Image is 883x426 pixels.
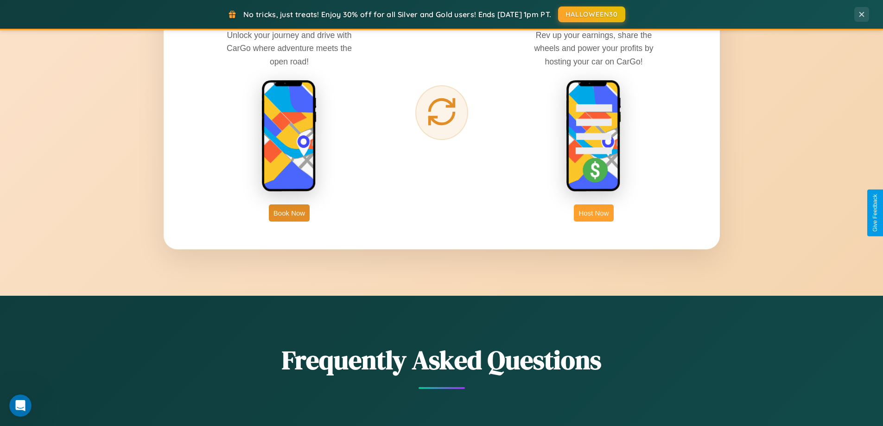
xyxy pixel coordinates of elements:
[574,204,613,222] button: Host Now
[261,80,317,193] img: rent phone
[243,10,551,19] span: No tricks, just treats! Enjoy 30% off for all Silver and Gold users! Ends [DATE] 1pm PT.
[220,29,359,68] p: Unlock your journey and drive with CarGo where adventure meets the open road!
[164,342,720,378] h2: Frequently Asked Questions
[9,394,32,417] iframe: Intercom live chat
[566,80,622,193] img: host phone
[872,194,878,232] div: Give Feedback
[558,6,625,22] button: HALLOWEEN30
[269,204,310,222] button: Book Now
[524,29,663,68] p: Rev up your earnings, share the wheels and power your profits by hosting your car on CarGo!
